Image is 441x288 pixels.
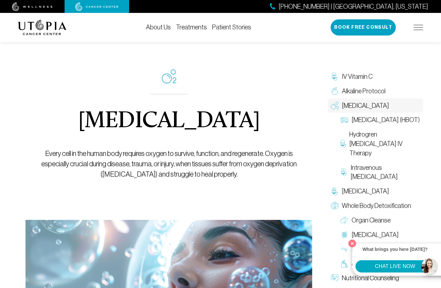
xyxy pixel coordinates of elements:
[351,163,420,182] span: Intravenous [MEDICAL_DATA]
[337,160,423,184] a: Intravenous [MEDICAL_DATA]
[341,260,348,268] img: Juicing
[337,113,423,127] a: [MEDICAL_DATA] (HBOT)
[337,213,423,228] a: Organ Cleanse
[331,202,339,210] img: Whole Body Detoxification
[162,69,176,84] img: icon
[352,115,420,125] span: [MEDICAL_DATA] (HBOT)
[331,274,339,282] img: Nutritional Counseling
[270,2,428,11] a: [PHONE_NUMBER] | [GEOGRAPHIC_DATA], [US_STATE]
[337,242,423,256] a: [MEDICAL_DATA]
[341,168,347,176] img: Intravenous Ozone Therapy
[337,127,423,160] a: Hydrogren [MEDICAL_DATA] IV Therapy
[279,2,428,11] span: [PHONE_NUMBER] | [GEOGRAPHIC_DATA], [US_STATE]
[341,231,348,239] img: Colon Therapy
[352,230,399,240] span: [MEDICAL_DATA]
[341,245,348,253] img: Lymphatic Massage
[341,216,348,224] img: Organ Cleanse
[212,24,251,31] a: Patient Stories
[331,73,339,80] img: IV Vitamin C
[328,271,423,285] a: Nutritional Counseling
[342,273,399,283] span: Nutritional Counseling
[176,24,207,31] a: Treatments
[341,140,346,148] img: Hydrogren Peroxide IV Therapy
[352,244,399,254] span: [MEDICAL_DATA]
[331,87,339,95] img: Alkaline Protocol
[331,188,339,195] img: Chelation Therapy
[12,2,53,11] img: wellness
[337,228,423,242] a: [MEDICAL_DATA]
[342,187,389,196] span: [MEDICAL_DATA]
[352,259,370,268] span: Juicing
[355,260,435,273] button: CHAT LIVE NOW
[75,2,118,11] img: cancer center
[342,201,411,211] span: Whole Body Detoxification
[363,247,428,252] strong: What brings you here [DATE]?
[328,184,423,199] a: [MEDICAL_DATA]
[352,216,391,225] span: Organ Cleanse
[328,98,423,113] a: [MEDICAL_DATA]
[337,256,423,271] a: Juicing
[328,84,423,98] a: Alkaline Protocol
[328,69,423,84] a: IV Vitamin C
[331,19,396,36] button: Book Free Consult
[40,149,298,180] p: Every cell in the human body requires oxygen to survive, function, and regenerate. Oxygen is espe...
[347,238,358,249] button: Close
[349,130,420,158] span: Hydrogren [MEDICAL_DATA] IV Therapy
[342,72,373,81] span: IV Vitamin C
[18,20,67,35] img: logo
[328,199,423,213] a: Whole Body Detoxification
[342,87,385,96] span: Alkaline Protocol
[414,25,423,30] img: icon-hamburger
[342,101,389,110] span: [MEDICAL_DATA]
[331,102,339,109] img: Oxygen Therapy
[78,110,260,133] h1: [MEDICAL_DATA]
[341,116,348,124] img: Hyperbaric Oxygen Therapy (HBOT)
[146,24,171,31] a: About Us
